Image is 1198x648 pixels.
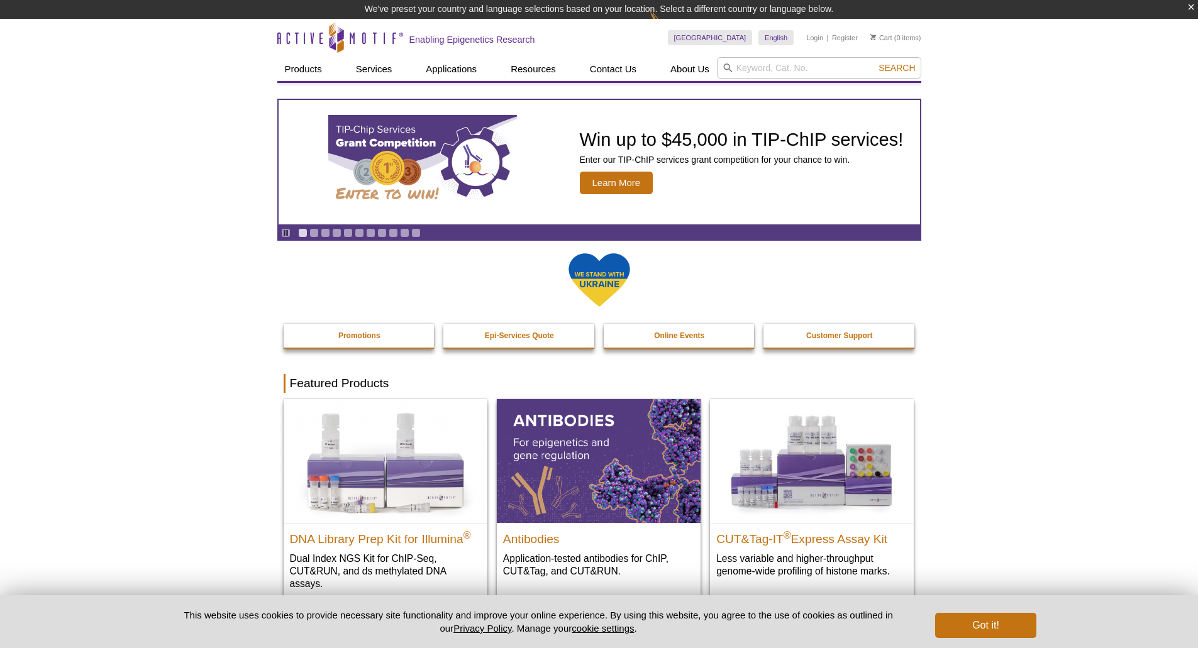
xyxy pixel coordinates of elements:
a: Go to slide 9 [389,228,398,238]
a: All Antibodies Antibodies Application-tested antibodies for ChIP, CUT&Tag, and CUT&RUN. [497,399,701,590]
strong: Promotions [338,331,380,340]
a: About Us [663,57,717,81]
a: Go to slide 4 [332,228,341,238]
a: Go to slide 5 [343,228,353,238]
h2: Enabling Epigenetics Research [409,34,535,45]
a: Go to slide 11 [411,228,421,238]
a: Go to slide 1 [298,228,308,238]
p: Less variable and higher-throughput genome-wide profiling of histone marks​. [716,552,907,578]
a: Go to slide 3 [321,228,330,238]
p: Enter our TIP-ChIP services grant competition for your chance to win. [580,154,904,165]
a: Services [348,57,400,81]
sup: ® [784,529,791,540]
a: Online Events [604,324,756,348]
h2: CUT&Tag-IT Express Assay Kit [716,527,907,546]
a: Applications [418,57,484,81]
a: Products [277,57,330,81]
img: Change Here [650,9,683,39]
img: TIP-ChIP Services Grant Competition [328,115,517,209]
a: Cart [870,33,892,42]
a: TIP-ChIP Services Grant Competition Win up to $45,000 in TIP-ChIP services! Enter our TIP-ChIP se... [279,100,920,224]
article: TIP-ChIP Services Grant Competition [279,100,920,224]
a: Go to slide 8 [377,228,387,238]
strong: Epi-Services Quote [485,331,554,340]
input: Keyword, Cat. No. [717,57,921,79]
button: Search [875,62,919,74]
a: DNA Library Prep Kit for Illumina DNA Library Prep Kit for Illumina® Dual Index NGS Kit for ChIP-... [284,399,487,602]
a: Login [806,33,823,42]
a: Register [832,33,858,42]
a: English [758,30,794,45]
img: DNA Library Prep Kit for Illumina [284,399,487,522]
li: (0 items) [870,30,921,45]
p: Application-tested antibodies for ChIP, CUT&Tag, and CUT&RUN. [503,552,694,578]
a: Epi-Services Quote [443,324,596,348]
a: Resources [503,57,563,81]
h2: DNA Library Prep Kit for Illumina [290,527,481,546]
a: Promotions [284,324,436,348]
h2: Featured Products [284,374,915,393]
a: Go to slide 10 [400,228,409,238]
h2: Win up to $45,000 in TIP-ChIP services! [580,130,904,149]
a: Go to slide 7 [366,228,375,238]
a: Contact Us [582,57,644,81]
a: Privacy Policy [453,623,511,634]
a: CUT&Tag-IT® Express Assay Kit CUT&Tag-IT®Express Assay Kit Less variable and higher-throughput ge... [710,399,914,590]
p: This website uses cookies to provide necessary site functionality and improve your online experie... [162,608,915,635]
a: Toggle autoplay [281,228,291,238]
img: Your Cart [870,34,876,40]
button: cookie settings [572,623,634,634]
img: All Antibodies [497,399,701,522]
a: [GEOGRAPHIC_DATA] [668,30,753,45]
a: Customer Support [763,324,916,348]
a: Go to slide 2 [309,228,319,238]
img: We Stand With Ukraine [568,252,631,308]
a: Go to slide 6 [355,228,364,238]
strong: Customer Support [806,331,872,340]
strong: Online Events [654,331,704,340]
sup: ® [463,529,471,540]
span: Search [879,63,915,73]
button: Got it! [935,613,1036,638]
h2: Antibodies [503,527,694,546]
span: Learn More [580,172,653,194]
img: CUT&Tag-IT® Express Assay Kit [710,399,914,522]
li: | [827,30,829,45]
p: Dual Index NGS Kit for ChIP-Seq, CUT&RUN, and ds methylated DNA assays. [290,552,481,590]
